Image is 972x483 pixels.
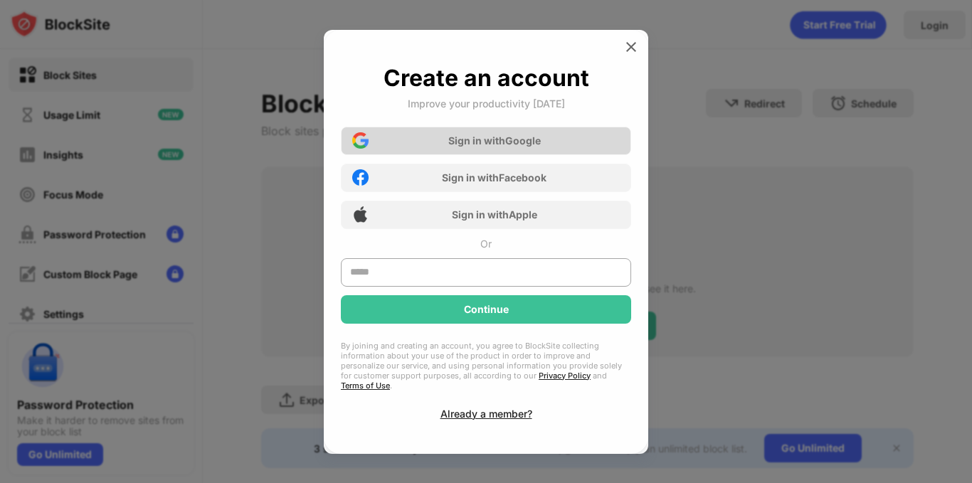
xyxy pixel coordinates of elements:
div: Continue [464,304,509,315]
div: Improve your productivity [DATE] [408,97,565,110]
div: By joining and creating an account, you agree to BlockSite collecting information about your use ... [341,341,631,391]
img: apple-icon.png [352,206,369,223]
div: Sign in with Apple [452,208,537,221]
div: Or [480,238,492,250]
img: facebook-icon.png [352,169,369,186]
a: Terms of Use [341,381,390,391]
a: Privacy Policy [539,371,591,381]
div: Sign in with Facebook [442,171,546,184]
div: Sign in with Google [448,134,541,147]
img: google-icon.png [352,132,369,149]
div: Create an account [384,64,589,92]
div: Already a member? [440,408,532,420]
